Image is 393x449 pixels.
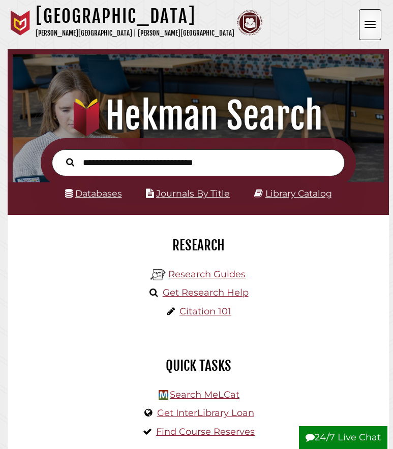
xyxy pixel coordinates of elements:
[157,407,254,419] a: Get InterLibrary Loan
[15,237,381,254] h2: Research
[265,188,332,199] a: Library Catalog
[36,27,234,39] p: [PERSON_NAME][GEOGRAPHIC_DATA] | [PERSON_NAME][GEOGRAPHIC_DATA]
[163,287,249,298] a: Get Research Help
[359,9,381,40] button: Open the menu
[170,389,239,400] a: Search MeLCat
[159,390,168,400] img: Hekman Library Logo
[66,158,74,167] i: Search
[8,10,33,36] img: Calvin University
[15,357,381,374] h2: Quick Tasks
[61,155,79,168] button: Search
[156,426,255,437] a: Find Course Reserves
[65,188,122,199] a: Databases
[168,269,246,280] a: Research Guides
[36,5,234,27] h1: [GEOGRAPHIC_DATA]
[179,306,231,317] a: Citation 101
[19,93,378,138] h1: Hekman Search
[237,10,262,36] img: Calvin Theological Seminary
[150,267,166,282] img: Hekman Library Logo
[156,188,230,199] a: Journals By Title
